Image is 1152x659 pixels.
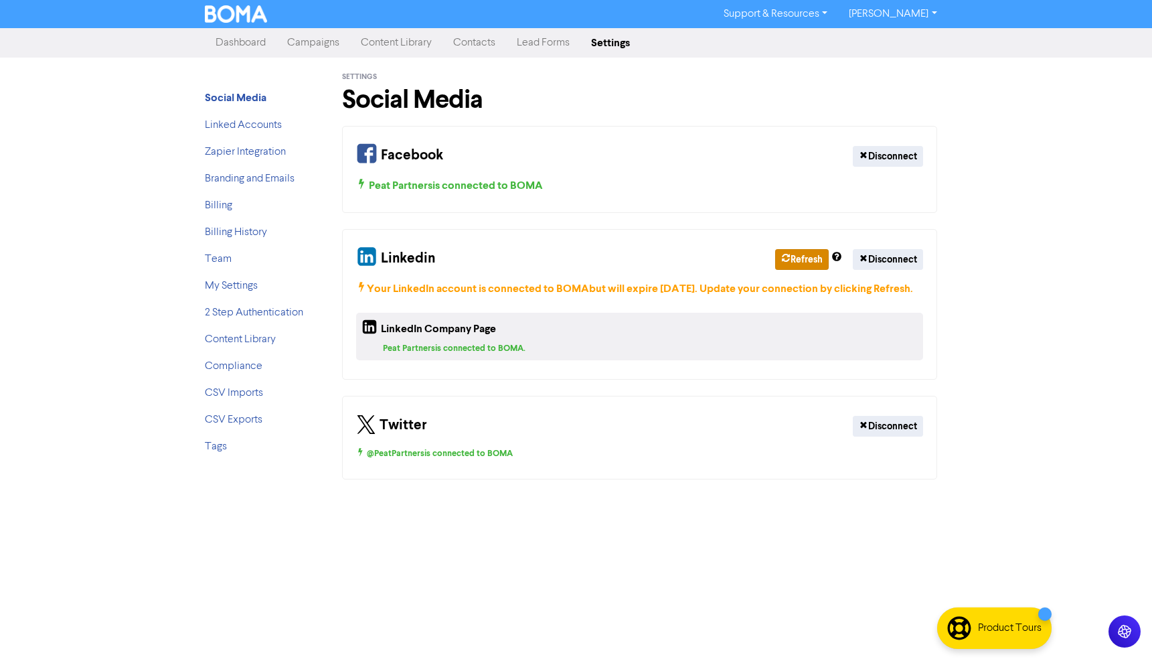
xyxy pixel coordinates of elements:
div: Linkedin [356,243,435,275]
a: 2 Step Authentication [205,307,303,318]
a: Contacts [442,29,506,56]
span: Settings [342,72,377,82]
a: Zapier Integration [205,147,286,157]
div: Your Twitter Connection [342,396,938,480]
button: Refresh [775,249,829,270]
a: CSV Imports [205,388,263,398]
div: Peat Partners is connected to BOMA. [383,342,918,355]
a: Tags [205,441,227,452]
button: Disconnect [853,249,923,270]
a: Linked Accounts [205,120,282,131]
iframe: Chat Widget [1085,595,1152,659]
a: Billing History [205,227,267,238]
button: Disconnect [853,146,923,167]
a: Campaigns [276,29,350,56]
a: Lead Forms [506,29,580,56]
a: Content Library [350,29,442,56]
div: Peat Partners is connected to BOMA [356,177,924,194]
button: Disconnect [853,416,923,437]
h1: Social Media [342,84,938,115]
a: Team [205,254,232,265]
div: LinkedIn Company Page [361,318,496,342]
a: Support & Resources [713,3,838,25]
div: Your Linkedin and Company Page Connection [342,229,938,380]
a: My Settings [205,281,258,291]
a: Content Library [205,334,276,345]
img: BOMA Logo [205,5,268,23]
strong: Social Media [205,91,266,104]
a: Billing [205,200,232,211]
a: Dashboard [205,29,276,56]
span: @PeatPartners is connected to BOMA [356,448,513,459]
a: Settings [580,29,641,56]
div: Your Facebook Connection [342,126,938,213]
a: [PERSON_NAME] [838,3,947,25]
a: CSV Exports [205,415,262,425]
div: Your LinkedIn account is connected to BOMA but will expire [DATE]. Update your connection by clic... [356,281,924,297]
a: Branding and Emails [205,173,295,184]
div: Facebook [356,140,443,172]
a: Compliance [205,361,262,372]
div: Twitter [356,410,427,442]
a: Social Media [205,93,266,104]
